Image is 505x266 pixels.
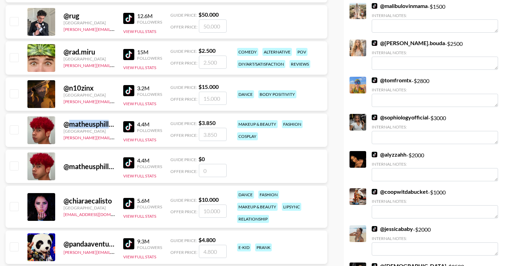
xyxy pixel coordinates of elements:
[237,90,254,98] div: dance
[170,198,197,203] span: Guide Price:
[372,13,498,18] div: Internal Notes:
[237,203,278,211] div: makeup & beauty
[372,77,377,83] img: TikTok
[237,215,269,223] div: relationship
[170,157,197,162] span: Guide Price:
[123,121,134,132] img: TikTok
[64,61,166,68] a: [PERSON_NAME][EMAIL_ADDRESS][DOMAIN_NAME]
[64,134,166,140] a: [PERSON_NAME][EMAIL_ADDRESS][DOMAIN_NAME]
[170,85,197,90] span: Guide Price:
[170,60,197,66] span: Offer Price:
[372,226,377,232] img: TikTok
[372,114,428,121] a: @sophiologyofficial
[372,2,498,33] div: - $ 1500
[170,49,197,54] span: Guide Price:
[372,151,406,158] a: @alyzzahh
[137,56,162,61] div: Followers
[372,2,428,9] a: @malibulovinmama
[64,162,115,171] div: @ matheusphillype
[237,60,285,68] div: diy/art/satisfaction
[170,24,197,30] span: Offer Price:
[137,197,162,204] div: 5.6M
[123,65,156,70] button: View Full Stats
[372,225,413,232] a: @jessicababy
[123,157,134,168] img: TikTok
[137,49,162,56] div: 15M
[64,84,115,92] div: @ n10zinx
[296,48,308,56] div: pov
[170,169,197,174] span: Offer Price:
[170,209,197,214] span: Offer Price:
[64,56,115,61] div: [GEOGRAPHIC_DATA]
[372,225,498,256] div: - $ 2000
[123,173,156,178] button: View Full Stats
[64,25,166,32] a: [PERSON_NAME][EMAIL_ADDRESS][DOMAIN_NAME]
[237,191,254,199] div: dance
[372,50,498,55] div: Internal Notes:
[123,85,134,96] img: TikTok
[199,236,216,243] strong: $ 4.800
[372,236,498,241] div: Internal Notes:
[137,121,162,128] div: 4.4M
[199,164,227,177] input: 0
[372,199,498,204] div: Internal Notes:
[289,60,310,68] div: reviews
[123,13,134,24] img: TikTok
[258,191,279,199] div: fashion
[137,238,162,245] div: 9.3M
[64,48,115,56] div: @ rad.miru
[64,240,115,248] div: @ pandaaventurerotiktok
[137,92,162,97] div: Followers
[64,205,115,210] div: [GEOGRAPHIC_DATA]
[372,40,377,46] img: TikTok
[372,152,377,157] img: TikTok
[372,40,445,47] a: @[PERSON_NAME].bouda
[123,49,134,60] img: TikTok
[64,98,166,104] a: [PERSON_NAME][EMAIL_ADDRESS][DOMAIN_NAME]
[137,157,162,164] div: 4.4M
[123,29,156,34] button: View Full Stats
[372,124,498,130] div: Internal Notes:
[137,85,162,92] div: 3.2M
[64,11,115,20] div: @ rug
[123,137,156,142] button: View Full Stats
[64,120,115,128] div: @ matheusphillype
[170,13,197,18] span: Guide Price:
[255,243,272,251] div: prank
[64,128,115,134] div: [GEOGRAPHIC_DATA]
[123,238,134,249] img: TikTok
[237,48,258,56] div: comedy
[282,120,303,128] div: fashion
[372,188,428,195] a: @coopwitdabucket
[372,151,498,181] div: - $ 2000
[199,92,227,105] input: 15.000
[64,92,115,98] div: [GEOGRAPHIC_DATA]
[64,248,166,255] a: [PERSON_NAME][EMAIL_ADDRESS][DOMAIN_NAME]
[199,128,227,141] input: 3.850
[137,164,162,169] div: Followers
[372,188,498,218] div: - $ 1000
[372,161,498,167] div: Internal Notes:
[237,120,278,128] div: makeup & beauty
[282,203,301,211] div: lipsync
[123,214,156,219] button: View Full Stats
[123,254,156,259] button: View Full Stats
[199,47,216,54] strong: $ 2.500
[237,132,258,140] div: cosplay
[64,20,115,25] div: [GEOGRAPHIC_DATA]
[123,198,134,209] img: TikTok
[170,133,197,138] span: Offer Price:
[170,250,197,255] span: Offer Price:
[199,11,219,18] strong: $ 50.000
[137,13,162,19] div: 12.6M
[170,238,197,243] span: Guide Price:
[237,243,251,251] div: e-kid
[258,90,296,98] div: body positivity
[137,204,162,209] div: Followers
[372,115,377,120] img: TikTok
[199,205,227,218] input: 10.000
[199,156,205,162] strong: $ 0
[64,210,133,217] a: [EMAIL_ADDRESS][DOMAIN_NAME]
[372,87,498,92] div: Internal Notes:
[137,245,162,250] div: Followers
